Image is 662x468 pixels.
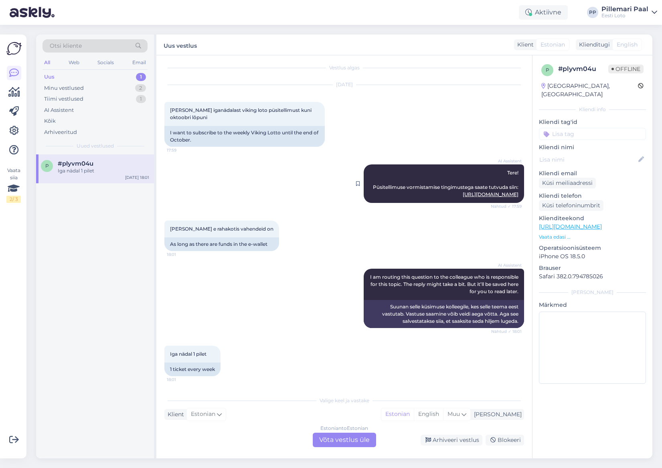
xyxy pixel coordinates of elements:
span: #plyvm04u [58,160,93,167]
div: Kliendi info [539,106,646,113]
span: Offline [608,65,644,73]
div: [GEOGRAPHIC_DATA], [GEOGRAPHIC_DATA] [541,82,638,99]
div: Estonian [381,408,414,420]
div: 2 [135,84,146,92]
span: AI Assistent [492,262,522,268]
div: Võta vestlus üle [313,433,376,447]
p: Märkmed [539,301,646,309]
p: Operatsioonisüsteem [539,244,646,252]
div: Vestlus algas [164,64,524,71]
div: Blokeeri [486,435,524,446]
div: Aktiivne [519,5,568,20]
p: Kliendi nimi [539,143,646,152]
span: p [45,163,49,169]
div: Eesti Loto [601,12,648,19]
div: [PERSON_NAME] [471,410,522,419]
div: [DATE] 18:01 [125,174,149,180]
a: [URL][DOMAIN_NAME] [463,191,518,197]
p: Kliendi tag'id [539,118,646,126]
label: Uus vestlus [164,39,197,50]
div: English [414,408,443,420]
div: Vaata siia [6,167,21,203]
div: Kõik [44,117,56,125]
div: Küsi meiliaadressi [539,178,596,188]
div: Uus [44,73,55,81]
p: Vaata edasi ... [539,233,646,241]
div: All [43,57,52,68]
div: 2 / 3 [6,196,21,203]
span: I am routing this question to the colleague who is responsible for this topic. The reply might ta... [370,274,520,294]
span: Iga nädal 1 pilet [170,351,206,357]
div: [DATE] [164,81,524,88]
div: Arhiveeri vestlus [421,435,482,446]
div: Valige keel ja vastake [164,397,524,404]
span: [PERSON_NAME] iganädalast viking loto püsitellimust kuni oktoobri lõpuni [170,107,313,120]
div: Socials [96,57,115,68]
div: Suunan selle küsimuse kolleegile, kes selle teema eest vastutab. Vastuse saamine võib veidi aega ... [364,300,524,328]
span: Uued vestlused [77,142,114,150]
p: Klienditeekond [539,214,646,223]
div: Tiimi vestlused [44,95,83,103]
div: As long as there are funds in the e-wallet [164,237,279,251]
a: Pillemari PaalEesti Loto [601,6,657,19]
p: Safari 382.0.794785026 [539,272,646,281]
div: Email [131,57,148,68]
span: 17:59 [167,147,197,153]
p: iPhone OS 18.5.0 [539,252,646,261]
div: Web [67,57,81,68]
span: Estonian [191,410,215,419]
div: Küsi telefoninumbrit [539,200,603,211]
div: Iga nädal 1 pilet [58,167,149,174]
span: Muu [447,410,460,417]
div: PP [587,7,598,18]
img: Askly Logo [6,41,22,56]
span: Estonian [541,41,565,49]
input: Lisa nimi [539,155,637,164]
p: Kliendi telefon [539,192,646,200]
div: 1 [136,95,146,103]
a: [URL][DOMAIN_NAME] [539,223,602,230]
span: AI Assistent [492,158,522,164]
p: Kliendi email [539,169,646,178]
p: Brauser [539,264,646,272]
div: Pillemari Paal [601,6,648,12]
div: # plyvm04u [558,64,608,74]
div: AI Assistent [44,106,74,114]
span: Nähtud ✓ 17:59 [491,203,522,209]
div: 1 ticket every week [164,363,221,376]
div: Arhiveeritud [44,128,77,136]
div: Klienditugi [576,41,610,49]
span: Otsi kliente [50,42,82,50]
span: p [546,67,549,73]
div: Estonian to Estonian [320,425,368,432]
span: 18:01 [167,377,197,383]
div: Klient [514,41,534,49]
div: Minu vestlused [44,84,84,92]
span: [PERSON_NAME] e rahakotis vahendeid on [170,226,273,232]
div: 1 [136,73,146,81]
span: 18:01 [167,251,197,257]
span: Nähtud ✓ 18:01 [491,328,522,334]
div: Klient [164,410,184,419]
div: I want to subscribe to the weekly Viking Lotto until the end of October. [164,126,325,147]
span: English [617,41,638,49]
input: Lisa tag [539,128,646,140]
div: [PERSON_NAME] [539,289,646,296]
